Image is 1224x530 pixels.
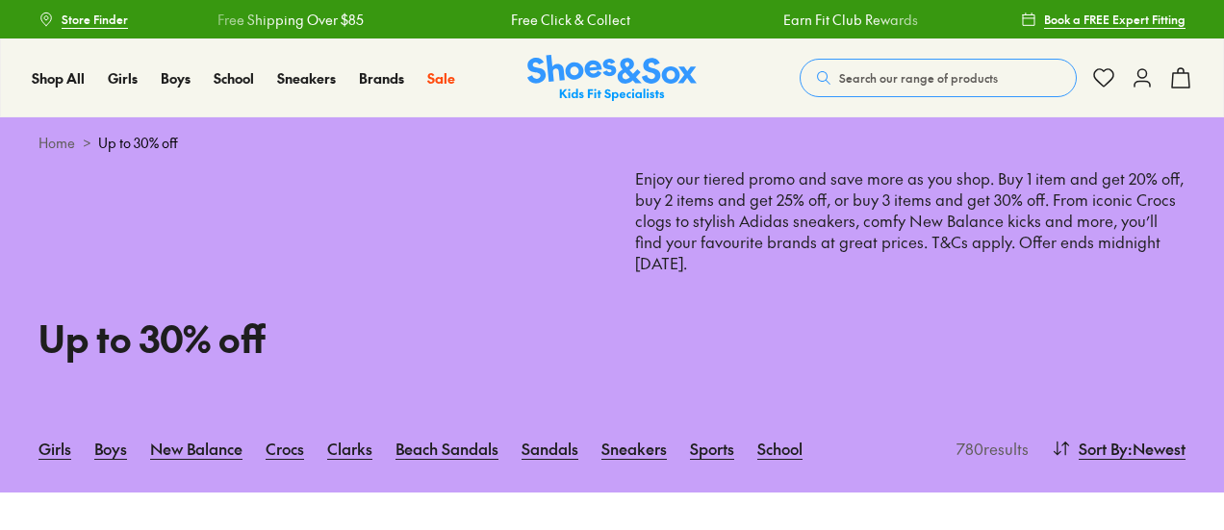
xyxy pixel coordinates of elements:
a: Girls [38,427,71,469]
a: School [214,68,254,88]
a: Shoes & Sox [527,55,697,102]
a: Brands [359,68,404,88]
a: Clarks [327,427,372,469]
a: Shop All [32,68,85,88]
a: Home [38,133,75,153]
a: Sports [690,427,734,469]
div: > [38,133,1186,153]
a: Store Finder [38,2,128,37]
a: Girls [108,68,138,88]
p: 780 results [949,437,1029,460]
img: SNS_Logo_Responsive.svg [527,55,697,102]
a: Earn Fit Club Rewards [777,10,911,30]
a: Free Shipping Over $85 [212,10,358,30]
a: Sandals [522,427,578,469]
a: Beach Sandals [395,427,498,469]
a: Crocs [266,427,304,469]
span: Book a FREE Expert Fitting [1044,11,1186,28]
a: Sale [427,68,455,88]
span: : Newest [1128,437,1186,460]
a: Book a FREE Expert Fitting [1021,2,1186,37]
p: Enjoy our tiered promo and save more as you shop. Buy 1 item and get 20% off, buy 2 items and get... [635,168,1186,358]
span: Up to 30% off [98,133,178,153]
button: Search our range of products [800,59,1077,97]
span: Sort By [1079,437,1128,460]
span: Search our range of products [839,69,998,87]
button: Sort By:Newest [1052,427,1186,469]
h1: Up to 30% off [38,311,589,366]
a: Boys [161,68,191,88]
span: Store Finder [62,11,128,28]
a: New Balance [150,427,242,469]
a: Sneakers [277,68,336,88]
a: School [757,427,803,469]
a: Boys [94,427,127,469]
a: Free Click & Collect [504,10,624,30]
a: Sneakers [601,427,667,469]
